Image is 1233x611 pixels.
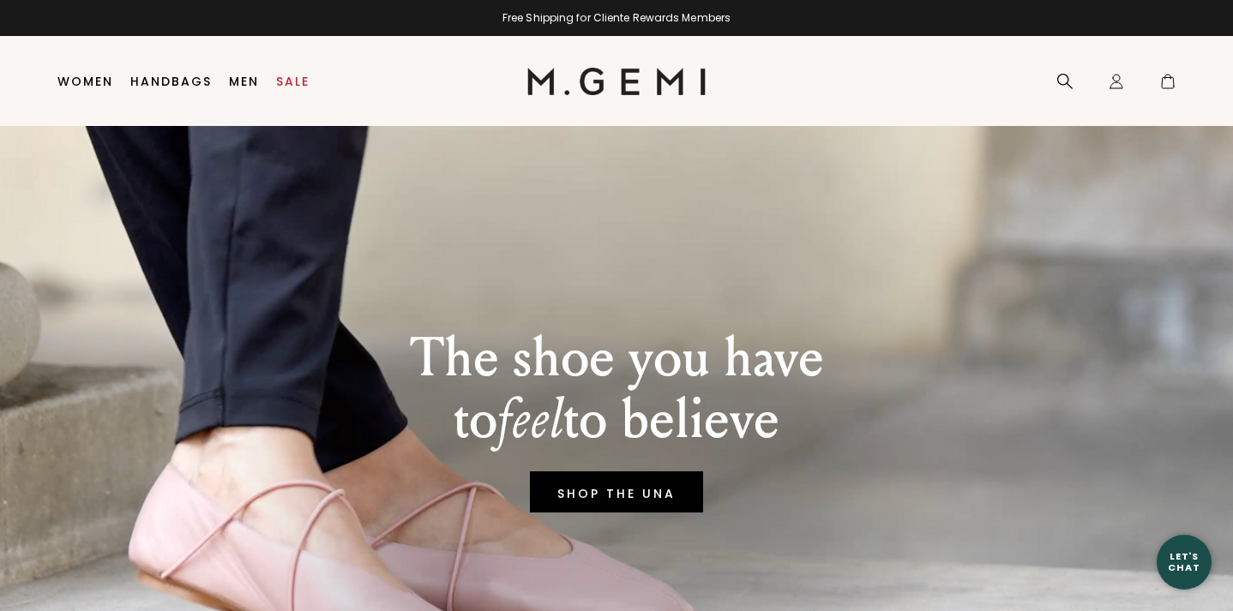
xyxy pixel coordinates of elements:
[410,389,824,451] p: to to believe
[276,75,310,88] a: Sale
[57,75,113,88] a: Women
[530,471,703,512] a: SHOP THE UNA
[497,386,563,452] em: feel
[410,327,824,389] p: The shoe you have
[527,68,707,95] img: M.Gemi
[1157,551,1212,572] div: Let's Chat
[130,75,212,88] a: Handbags
[229,75,259,88] a: Men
